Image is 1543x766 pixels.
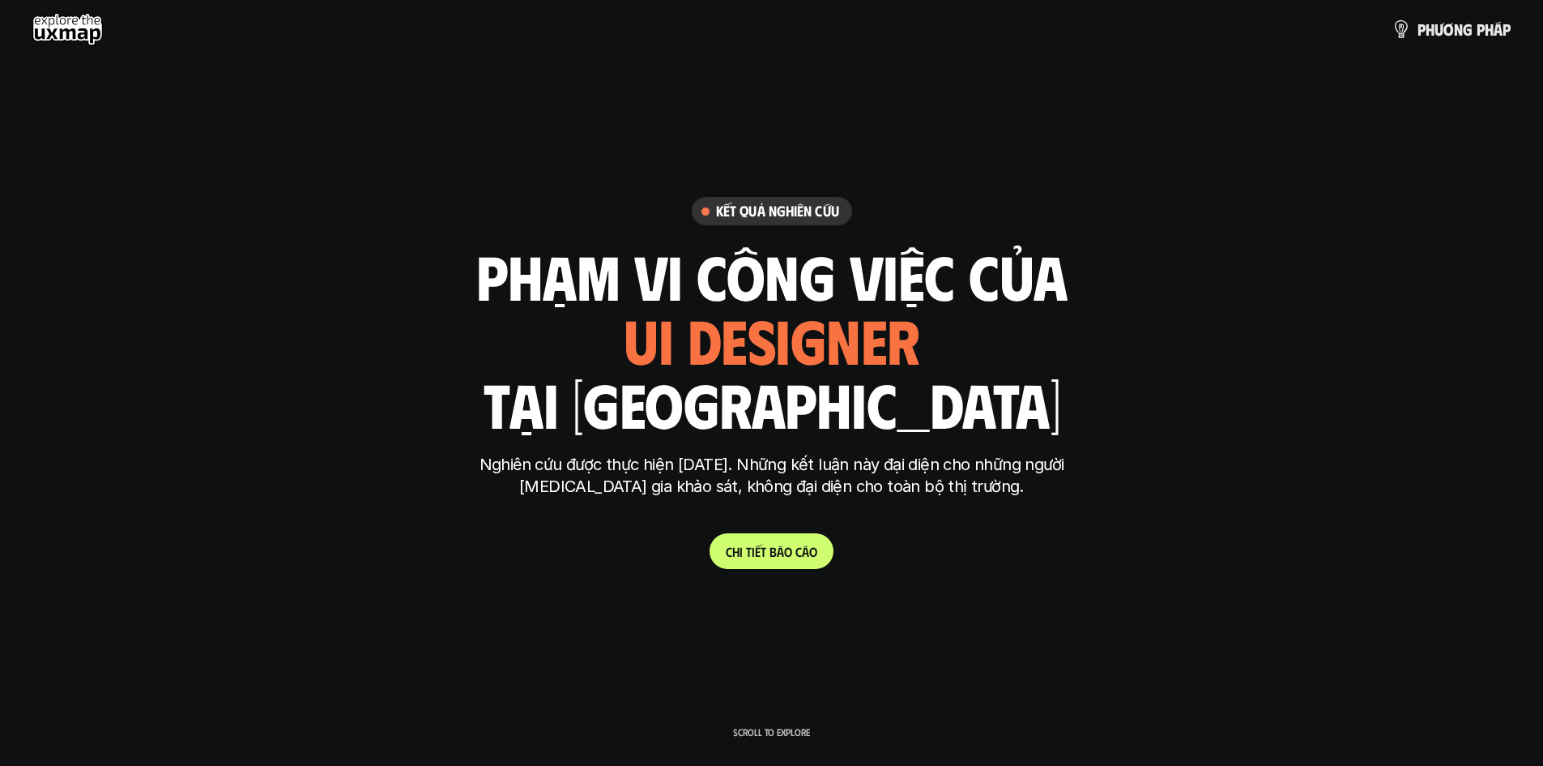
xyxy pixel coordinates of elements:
span: i [740,544,743,559]
a: phươngpháp [1392,13,1511,45]
span: h [1426,20,1434,38]
span: h [1485,20,1494,38]
span: p [1417,20,1426,38]
span: n [1454,20,1463,38]
span: t [761,544,766,559]
span: p [1503,20,1511,38]
span: á [777,544,784,559]
span: t [746,544,752,559]
span: C [726,544,732,559]
span: c [795,544,802,559]
h1: tại [GEOGRAPHIC_DATA] [483,370,1060,438]
span: ư [1434,20,1443,38]
span: ế [755,544,761,559]
span: i [752,544,755,559]
span: p [1477,20,1485,38]
span: g [1463,20,1473,38]
span: á [1494,20,1503,38]
p: Scroll to explore [733,726,810,738]
h1: phạm vi công việc của [476,242,1068,310]
p: Nghiên cứu được thực hiện [DATE]. Những kết luận này đại diện cho những người [MEDICAL_DATA] gia ... [468,454,1076,498]
span: ơ [1443,20,1454,38]
span: o [809,544,817,559]
span: o [784,544,792,559]
span: á [802,544,809,559]
h6: Kết quả nghiên cứu [716,202,839,220]
span: h [732,544,740,559]
a: Chitiếtbáocáo [710,533,833,569]
span: b [769,544,777,559]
